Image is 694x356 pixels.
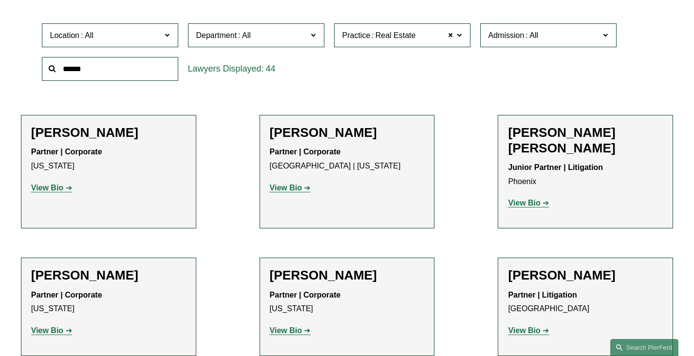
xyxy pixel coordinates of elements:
[610,339,678,356] a: Search this site
[508,326,549,335] a: View Bio
[270,125,425,141] h2: [PERSON_NAME]
[270,148,341,156] strong: Partner | Corporate
[508,163,603,171] strong: Junior Partner | Litigation
[375,29,416,42] span: Real Estate
[508,291,577,299] strong: Partner | Litigation
[270,184,311,192] a: View Bio
[31,326,72,335] a: View Bio
[508,125,663,156] h2: [PERSON_NAME] [PERSON_NAME]
[31,288,186,317] p: [US_STATE]
[196,31,237,39] span: Department
[266,64,276,74] span: 44
[508,161,663,189] p: Phoenix
[488,31,525,39] span: Admission
[508,288,663,317] p: [GEOGRAPHIC_DATA]
[508,326,540,335] strong: View Bio
[342,31,371,39] span: Practice
[31,291,102,299] strong: Partner | Corporate
[508,199,540,207] strong: View Bio
[31,184,63,192] strong: View Bio
[270,326,302,335] strong: View Bio
[270,291,341,299] strong: Partner | Corporate
[31,184,72,192] a: View Bio
[270,145,425,173] p: [GEOGRAPHIC_DATA] | [US_STATE]
[31,326,63,335] strong: View Bio
[508,199,549,207] a: View Bio
[31,125,186,141] h2: [PERSON_NAME]
[508,268,663,283] h2: [PERSON_NAME]
[270,288,425,317] p: [US_STATE]
[270,268,425,283] h2: [PERSON_NAME]
[50,31,80,39] span: Location
[31,268,186,283] h2: [PERSON_NAME]
[270,184,302,192] strong: View Bio
[31,145,186,173] p: [US_STATE]
[31,148,102,156] strong: Partner | Corporate
[270,326,311,335] a: View Bio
